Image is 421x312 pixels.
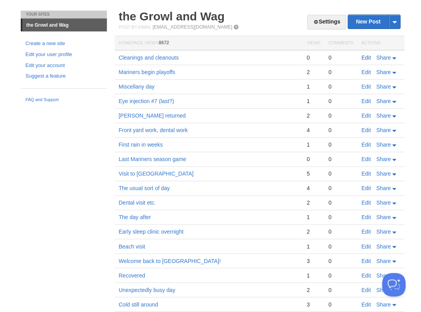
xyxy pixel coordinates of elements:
[328,54,353,61] div: 0
[361,83,371,90] a: Edit
[306,243,320,250] div: 1
[361,229,371,235] a: Edit
[328,185,353,192] div: 0
[306,257,320,264] div: 3
[306,228,320,235] div: 2
[25,40,102,48] a: Create a new site
[361,214,371,220] a: Edit
[153,24,232,30] a: [EMAIL_ADDRESS][DOMAIN_NAME]
[119,156,186,162] a: Last Mariners season game
[328,214,353,221] div: 0
[119,54,178,61] a: Cleanings and cleanouts
[119,10,225,23] a: the Growl and Wag
[376,83,390,90] span: Share
[306,54,320,61] div: 0
[361,127,371,133] a: Edit
[361,69,371,75] a: Edit
[306,141,320,148] div: 1
[119,98,174,104] a: Eye injection #7 (last?)
[306,127,320,134] div: 4
[382,273,405,296] iframe: Help Scout Beacon - Open
[376,185,390,191] span: Share
[361,258,371,264] a: Edit
[328,301,353,308] div: 0
[376,69,390,75] span: Share
[376,301,390,307] span: Share
[119,258,221,264] a: Welcome back to [GEOGRAPHIC_DATA]!
[376,171,390,177] span: Share
[376,54,390,61] span: Share
[328,228,353,235] div: 0
[357,36,404,51] th: Actions
[361,185,371,191] a: Edit
[328,272,353,279] div: 0
[115,36,302,51] th: Homepage Views
[306,214,320,221] div: 1
[306,156,320,163] div: 0
[25,72,102,80] a: Suggest a feature
[328,170,353,177] div: 0
[328,112,353,119] div: 0
[361,287,371,293] a: Edit
[361,243,371,249] a: Edit
[119,127,188,133] a: Front yard work, dental work
[324,36,357,51] th: Comments
[376,141,390,148] span: Share
[361,156,371,162] a: Edit
[328,69,353,76] div: 0
[119,112,185,119] a: [PERSON_NAME] returned
[306,301,320,308] div: 3
[25,51,102,59] a: Edit your user profile
[306,199,320,206] div: 2
[328,141,353,148] div: 0
[119,185,170,191] a: The usual sort of day
[158,40,169,45] span: 8672
[361,98,371,104] a: Edit
[376,229,390,235] span: Share
[361,54,371,61] a: Edit
[376,214,390,220] span: Share
[361,141,371,148] a: Edit
[302,36,324,51] th: Views
[306,272,320,279] div: 1
[328,257,353,264] div: 0
[328,156,353,163] div: 0
[361,112,371,119] a: Edit
[119,229,184,235] a: Early sleep clinic overnight
[119,171,193,177] a: Visit to [GEOGRAPHIC_DATA]
[361,301,371,307] a: Edit
[376,243,390,249] span: Share
[361,171,371,177] a: Edit
[306,170,320,177] div: 5
[119,243,145,249] a: Beach visit
[328,199,353,206] div: 0
[376,287,390,293] span: Share
[119,83,155,90] a: Miscellany day
[306,112,320,119] div: 2
[328,83,353,90] div: 0
[119,141,163,148] a: First rain in weeks
[25,96,102,103] a: FAQ and Support
[119,287,175,293] a: Unexpectedly busy day
[119,301,158,307] a: Cold still around
[22,19,107,31] a: the Growl and Wag
[328,286,353,293] div: 0
[376,127,390,133] span: Share
[348,15,400,29] a: New Post
[361,200,371,206] a: Edit
[25,62,102,70] a: Edit your account
[376,200,390,206] span: Share
[306,83,320,90] div: 1
[376,98,390,104] span: Share
[376,156,390,162] span: Share
[328,243,353,250] div: 0
[328,98,353,105] div: 0
[306,185,320,192] div: 4
[376,258,390,264] span: Share
[119,214,151,220] a: The day after
[306,286,320,293] div: 2
[328,127,353,134] div: 0
[119,25,151,29] span: Post by Email
[307,15,346,29] a: Settings
[306,69,320,76] div: 2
